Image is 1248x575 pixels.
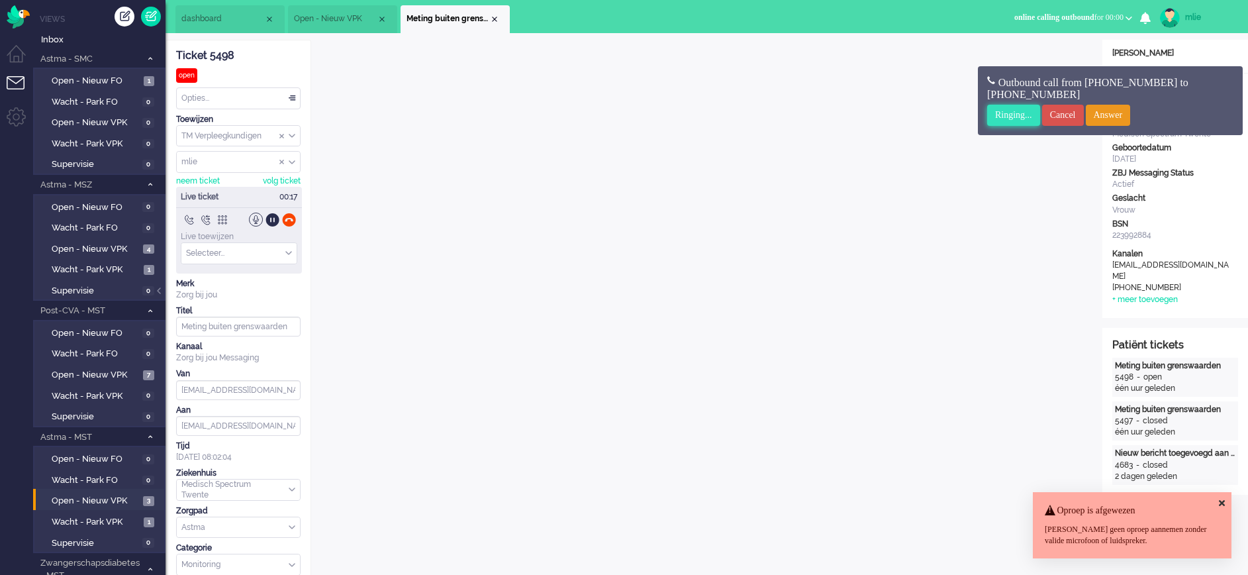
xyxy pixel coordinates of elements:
[1112,338,1238,353] div: Patiënt tickets
[142,454,154,464] span: 0
[987,105,1040,126] input: Ringing...
[38,156,164,171] a: Supervisie 0
[52,348,139,360] span: Wacht - Park FO
[294,13,377,25] span: Open - Nieuw VPK
[1115,448,1235,459] div: Nieuw bericht toegevoegd aan gesprek
[7,9,30,19] a: Omnidesk
[52,474,139,487] span: Wacht - Park FO
[1014,13,1094,22] span: online calling outbound
[38,451,164,466] a: Open - Nieuw FO 0
[52,369,140,382] span: Open - Nieuw VPK
[143,496,154,506] span: 3
[115,7,134,26] div: Creëer ticket
[52,96,139,109] span: Wacht - Park FO
[1112,179,1238,190] div: Actief
[38,409,164,423] a: Supervisie 0
[176,368,301,380] div: Van
[38,32,166,46] a: Inbox
[38,367,164,382] a: Open - Nieuw VPK 7
[142,202,154,212] span: 0
[1143,372,1162,383] div: open
[142,118,154,128] span: 0
[1185,11,1235,24] div: mlie
[1112,282,1231,293] div: [PHONE_NUMBER]
[38,493,164,507] a: Open - Nieuw VPK 3
[1112,193,1238,204] div: Geslacht
[1115,372,1133,383] div: 5498
[1112,154,1238,165] div: [DATE]
[1115,460,1133,471] div: 4683
[38,94,164,109] a: Wacht - Park FO 0
[38,179,141,191] span: Astma - MSZ
[144,76,154,86] span: 1
[142,349,154,359] span: 0
[987,77,1233,100] h4: Outbound call from [PHONE_NUMBER] to [PHONE_NUMBER]
[1133,415,1143,427] div: -
[38,283,164,297] a: Supervisie 0
[1115,360,1235,372] div: Meting buiten grenswaarden
[52,516,140,529] span: Wacht - Park VPK
[52,264,140,276] span: Wacht - Park VPK
[1006,8,1140,27] button: online calling outboundfor 00:00
[264,14,275,25] div: Close tab
[1115,471,1235,482] div: 2 dagen geleden
[7,5,30,28] img: flow_omnibird.svg
[1045,505,1220,515] h4: Oproep is afgewezen
[1115,415,1133,427] div: 5497
[1112,142,1238,154] div: Geboortedatum
[38,199,164,214] a: Open - Nieuw FO 0
[377,14,387,25] div: Close tab
[38,220,164,235] a: Wacht - Park FO 0
[176,505,301,517] div: Zorgpad
[176,441,301,463] div: [DATE] 08:02:04
[52,327,139,340] span: Open - Nieuw FO
[401,5,510,33] li: 5498
[1112,205,1238,216] div: Vrouw
[144,517,154,527] span: 1
[176,468,301,479] div: Ziekenhuis
[5,5,765,28] body: Rich Text Area. Press ALT-0 for help.
[176,305,301,317] div: Titel
[52,158,139,171] span: Supervisie
[175,5,285,33] li: Dashboard
[38,115,164,129] a: Open - Nieuw VPK 0
[142,392,154,401] span: 0
[176,151,301,173] div: Assign User
[143,370,154,380] span: 7
[141,7,161,26] a: Quick Ticket
[181,231,297,242] div: Live toewijzen
[263,176,301,187] div: volg ticket
[38,514,164,529] a: Wacht - Park VPK 1
[176,441,301,452] div: Tijd
[52,75,140,87] span: Open - Nieuw FO
[176,125,301,147] div: Assign Group
[142,139,154,149] span: 0
[52,138,139,150] span: Wacht - Park VPK
[142,329,154,339] span: 0
[1115,427,1235,438] div: één uur geleden
[142,538,154,548] span: 0
[41,34,166,46] span: Inbox
[142,412,154,422] span: 0
[269,187,302,207] div: 00:17
[1042,105,1084,126] input: Cancel
[1133,372,1143,383] div: -
[142,286,154,296] span: 0
[176,176,220,187] div: neem ticket
[176,48,301,64] div: Ticket 5498
[38,53,141,66] span: Astma - SMC
[176,289,301,301] div: Zorg bij jou
[1112,248,1238,260] div: Kanalen
[1014,13,1124,22] span: for 00:00
[52,390,139,403] span: Wacht - Park VPK
[38,346,164,360] a: Wacht - Park FO 0
[1112,168,1238,179] div: ZBJ Messaging Status
[52,285,139,297] span: Supervisie
[7,45,36,75] li: Dashboard menu
[144,265,154,275] span: 1
[176,405,301,416] div: Aan
[1102,48,1248,59] div: [PERSON_NAME]
[1160,8,1180,28] img: avatar
[38,535,164,550] a: Supervisie 0
[38,305,141,317] span: Post-CVA - MST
